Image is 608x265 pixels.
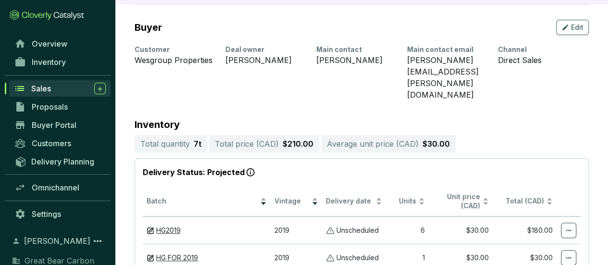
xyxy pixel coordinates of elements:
[10,54,111,70] a: Inventory
[316,45,396,54] div: Main contact
[10,179,111,196] a: Omnichannel
[9,80,111,97] a: Sales
[327,138,419,150] p: Average unit price ( CAD )
[225,54,305,66] div: [PERSON_NAME]
[271,216,322,244] td: 2019
[24,235,90,247] span: [PERSON_NAME]
[336,226,379,235] p: Unscheduled
[390,197,416,206] span: Units
[447,192,480,210] span: Unit price (CAD)
[225,45,305,54] div: Deal owner
[422,138,450,150] p: $30.00
[283,138,313,150] p: $210.00
[10,206,111,222] a: Settings
[143,187,271,217] th: Batch
[271,187,322,217] th: Vintage
[147,226,154,235] img: draft
[135,54,214,66] div: Wesgroup Properties
[32,183,79,192] span: Omnichannel
[135,120,589,129] p: Inventory
[407,45,486,54] div: Main contact email
[32,57,66,67] span: Inventory
[135,45,214,54] div: Customer
[386,187,429,217] th: Units
[147,253,154,263] img: draft
[407,54,486,101] div: [PERSON_NAME][EMAIL_ADDRESS][PERSON_NAME][DOMAIN_NAME]
[322,187,386,217] th: Delivery date
[316,54,396,66] div: [PERSON_NAME]
[326,197,373,206] span: Delivery date
[493,216,557,244] td: $180.00
[32,120,76,130] span: Buyer Portal
[326,253,335,263] img: Unscheduled
[31,157,94,166] span: Delivery Planning
[32,139,71,148] span: Customers
[326,226,335,235] img: Unscheduled
[386,216,429,244] td: 6
[274,197,310,206] span: Vintage
[506,197,544,205] span: Total (CAD)
[498,54,577,66] div: Direct Sales
[32,102,68,112] span: Proposals
[336,253,379,263] p: Unscheduled
[429,216,493,244] td: $30.00
[147,197,258,206] span: Batch
[498,45,577,54] div: Channel
[10,99,111,115] a: Proposals
[10,135,111,151] a: Customers
[556,20,589,35] button: Edit
[135,22,162,33] h2: Buyer
[156,253,198,263] a: HG FOR 2019
[156,226,181,235] a: HG2019
[143,166,581,179] p: Delivery Status: Projected
[31,84,51,93] span: Sales
[571,23,583,32] span: Edit
[10,153,111,169] a: Delivery Planning
[32,39,67,49] span: Overview
[10,117,111,133] a: Buyer Portal
[194,138,201,150] p: 7 t
[215,138,279,150] p: Total price ( CAD )
[10,36,111,52] a: Overview
[140,138,190,150] p: Total quantity
[32,209,61,219] span: Settings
